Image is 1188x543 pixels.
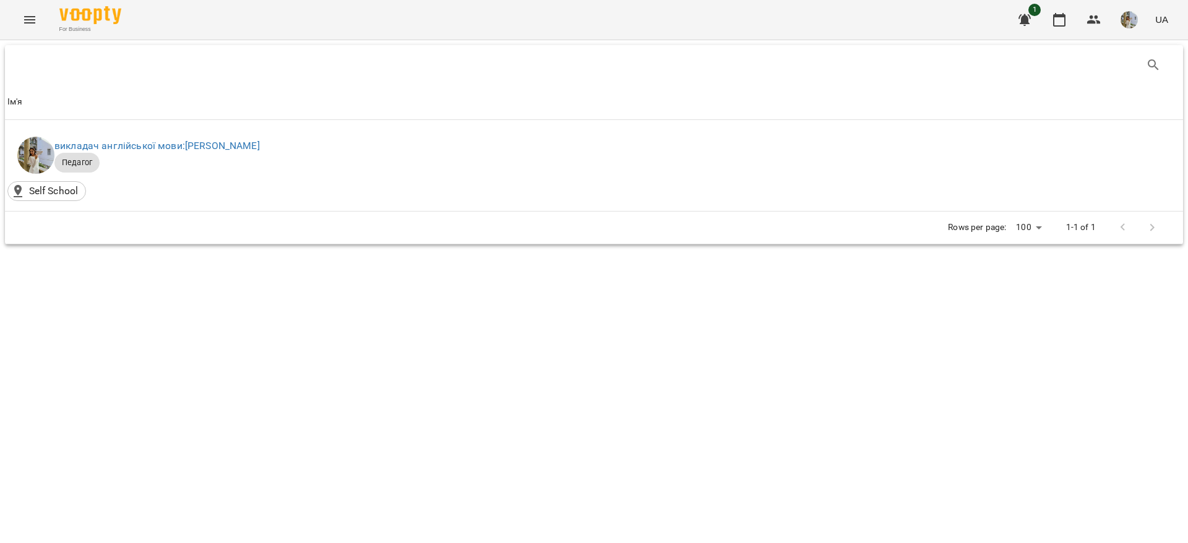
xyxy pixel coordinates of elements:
[54,157,100,168] span: Педагог
[1066,221,1096,234] p: 1-1 of 1
[7,95,1181,109] span: Ім'я
[7,95,23,109] div: Ім'я
[1121,11,1138,28] img: 2693ff5fab4ac5c18e9886587ab8f966.jpg
[1011,218,1046,236] div: 100
[1155,13,1168,26] span: UA
[54,140,260,152] a: викладач англійської мови:[PERSON_NAME]
[5,45,1183,85] div: Table Toolbar
[1138,50,1168,80] button: Search
[17,137,54,174] img: Ковтун Анастасія Сергіїівна
[15,5,45,35] button: Menu
[29,184,79,199] p: Self School
[1028,4,1041,16] span: 1
[7,181,86,201] div: Self School()
[59,25,121,33] span: For Business
[1150,8,1173,31] button: UA
[59,6,121,24] img: Voopty Logo
[948,221,1006,234] p: Rows per page:
[7,95,23,109] div: Sort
